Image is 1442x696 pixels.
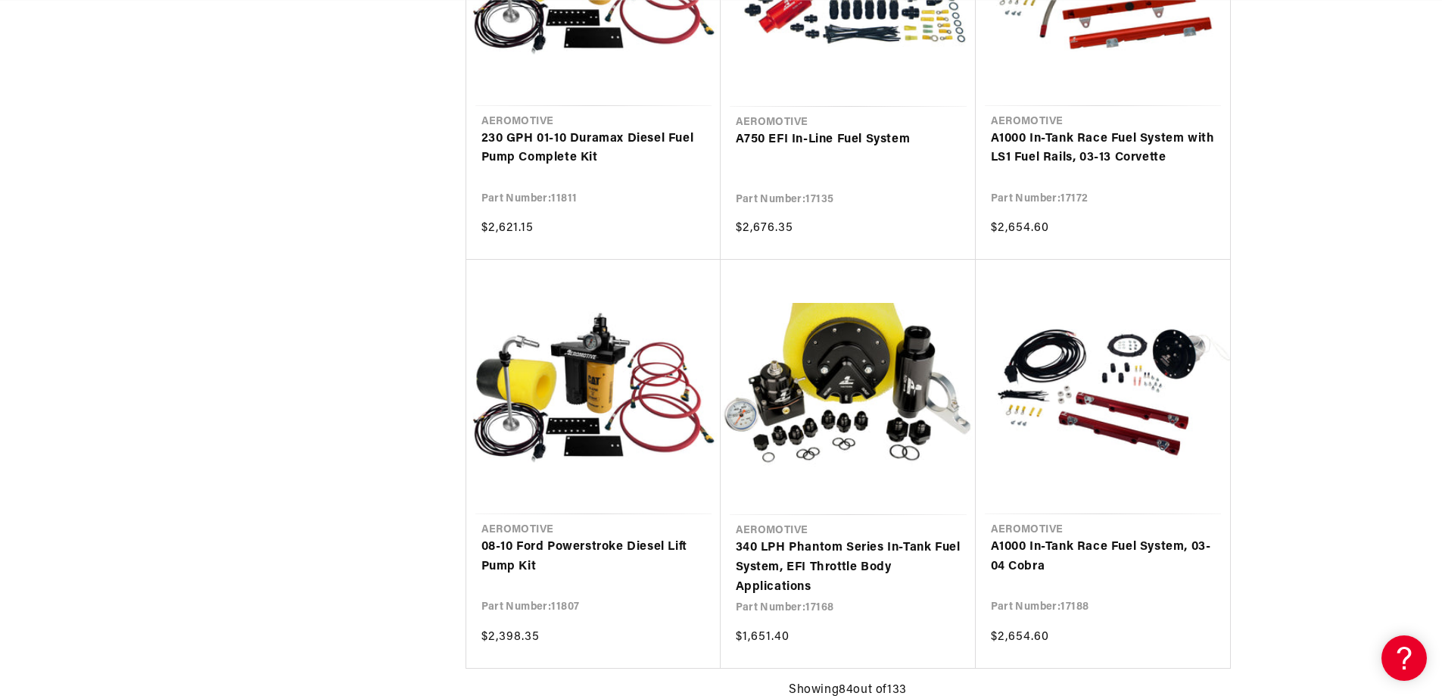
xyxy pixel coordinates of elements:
[481,130,705,168] a: 230 GPH 01-10 Duramax Diesel Fuel Pump Complete Kit
[481,538,705,576] a: 08-10 Ford Powerstroke Diesel Lift Pump Kit
[991,538,1215,576] a: A1000 In-Tank Race Fuel System, 03-04 Cobra
[736,130,961,150] a: A750 EFI In-Line Fuel System
[991,130,1215,168] a: A1000 In-Tank Race Fuel System with LS1 Fuel Rails, 03-13 Corvette
[736,538,961,597] a: 340 LPH Phantom Series In-Tank Fuel System, EFI Throttle Body Applications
